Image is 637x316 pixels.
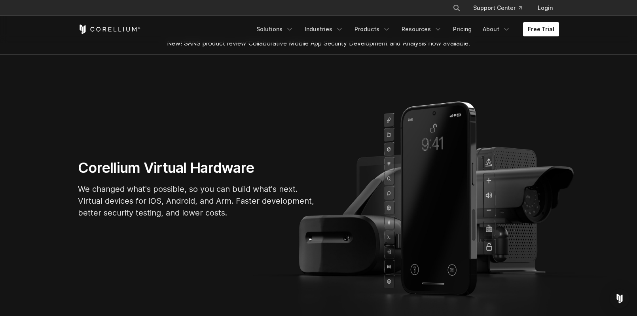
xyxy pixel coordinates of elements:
[167,39,470,47] span: New! SANS product review now available.
[300,22,348,36] a: Industries
[397,22,447,36] a: Resources
[350,22,395,36] a: Products
[443,1,559,15] div: Navigation Menu
[610,289,629,308] div: Open Intercom Messenger
[78,159,315,177] h1: Corellium Virtual Hardware
[467,1,528,15] a: Support Center
[78,183,315,219] p: We changed what's possible, so you can build what's next. Virtual devices for iOS, Android, and A...
[252,22,298,36] a: Solutions
[449,1,464,15] button: Search
[523,22,559,36] a: Free Trial
[531,1,559,15] a: Login
[246,39,428,47] a: "Collaborative Mobile App Security Development and Analysis"
[448,22,476,36] a: Pricing
[478,22,515,36] a: About
[252,22,559,36] div: Navigation Menu
[78,25,141,34] a: Corellium Home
